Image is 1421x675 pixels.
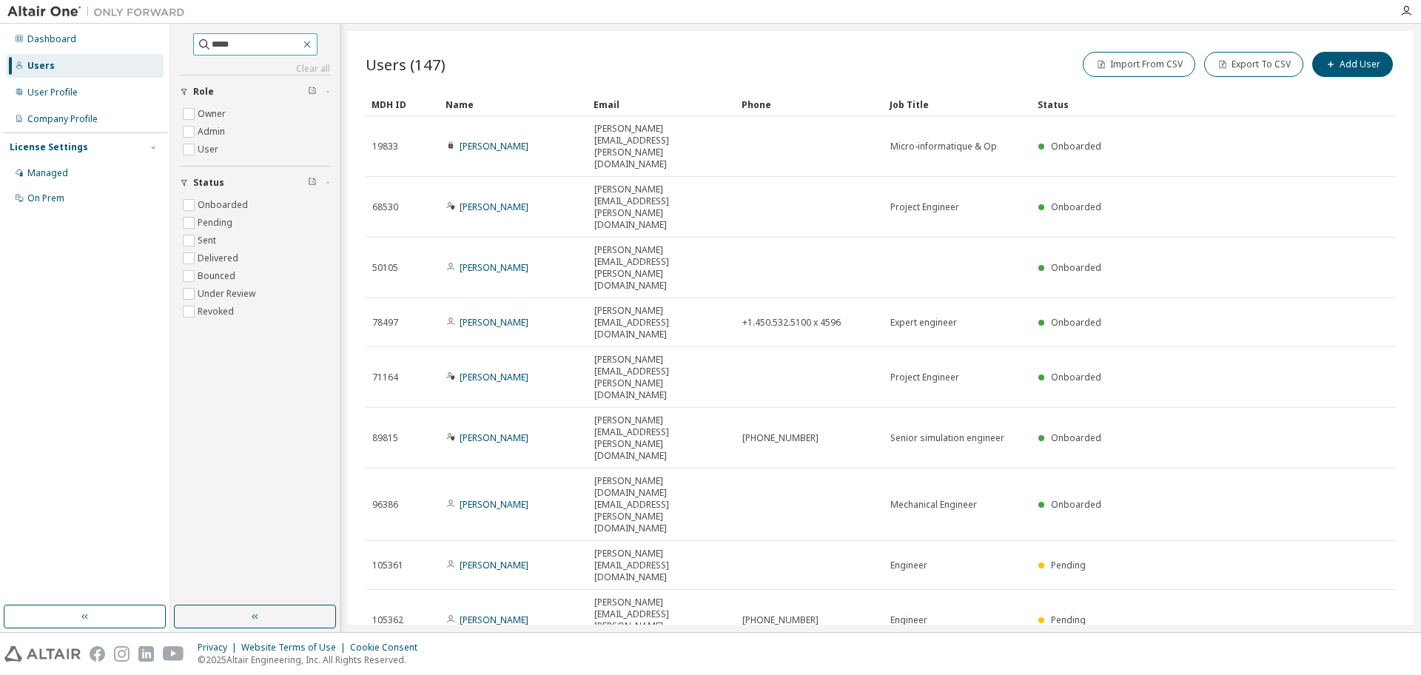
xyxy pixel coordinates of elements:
[180,167,330,199] button: Status
[114,646,130,662] img: instagram.svg
[594,414,729,462] span: [PERSON_NAME][EMAIL_ADDRESS][PERSON_NAME][DOMAIN_NAME]
[1083,52,1195,77] button: Import From CSV
[193,86,214,98] span: Role
[198,196,251,214] label: Onboarded
[180,75,330,108] button: Role
[198,105,229,123] label: Owner
[372,201,398,213] span: 68530
[890,317,957,329] span: Expert engineer
[1051,614,1086,626] span: Pending
[594,123,729,170] span: [PERSON_NAME][EMAIL_ADDRESS][PERSON_NAME][DOMAIN_NAME]
[198,285,258,303] label: Under Review
[460,140,528,152] a: [PERSON_NAME]
[372,141,398,152] span: 19833
[27,113,98,125] div: Company Profile
[198,642,241,654] div: Privacy
[594,354,729,401] span: [PERSON_NAME][EMAIL_ADDRESS][PERSON_NAME][DOMAIN_NAME]
[742,317,841,329] span: +1.450.532.5100 x 4596
[1051,201,1101,213] span: Onboarded
[460,371,528,383] a: [PERSON_NAME]
[366,54,446,75] span: Users (147)
[1051,498,1101,511] span: Onboarded
[10,141,88,153] div: License Settings
[372,614,403,626] span: 105362
[460,261,528,274] a: [PERSON_NAME]
[198,123,228,141] label: Admin
[890,201,959,213] span: Project Engineer
[27,192,64,204] div: On Prem
[372,560,403,571] span: 105361
[372,372,398,383] span: 71164
[594,93,730,116] div: Email
[241,642,350,654] div: Website Terms of Use
[193,177,224,189] span: Status
[460,614,528,626] a: [PERSON_NAME]
[594,475,729,534] span: [PERSON_NAME][DOMAIN_NAME][EMAIL_ADDRESS][PERSON_NAME][DOMAIN_NAME]
[7,4,192,19] img: Altair One
[460,431,528,444] a: [PERSON_NAME]
[594,597,729,644] span: [PERSON_NAME][EMAIL_ADDRESS][PERSON_NAME][DOMAIN_NAME]
[890,141,997,152] span: Micro-informatique & Op
[460,316,528,329] a: [PERSON_NAME]
[198,267,238,285] label: Bounced
[890,372,959,383] span: Project Engineer
[594,305,729,340] span: [PERSON_NAME][EMAIL_ADDRESS][DOMAIN_NAME]
[163,646,184,662] img: youtube.svg
[27,60,55,72] div: Users
[460,201,528,213] a: [PERSON_NAME]
[1051,431,1101,444] span: Onboarded
[138,646,154,662] img: linkedin.svg
[308,86,317,98] span: Clear filter
[594,184,729,231] span: [PERSON_NAME][EMAIL_ADDRESS][PERSON_NAME][DOMAIN_NAME]
[27,167,68,179] div: Managed
[890,432,1004,444] span: Senior simulation engineer
[308,177,317,189] span: Clear filter
[446,93,582,116] div: Name
[1051,261,1101,274] span: Onboarded
[180,63,330,75] a: Clear all
[594,244,729,292] span: [PERSON_NAME][EMAIL_ADDRESS][PERSON_NAME][DOMAIN_NAME]
[372,432,398,444] span: 89815
[198,232,219,249] label: Sent
[372,499,398,511] span: 96386
[890,560,927,571] span: Engineer
[372,93,434,116] div: MDH ID
[890,93,1026,116] div: Job Title
[742,614,819,626] span: [PHONE_NUMBER]
[350,642,426,654] div: Cookie Consent
[742,93,878,116] div: Phone
[1312,52,1393,77] button: Add User
[1051,371,1101,383] span: Onboarded
[1038,93,1319,116] div: Status
[90,646,105,662] img: facebook.svg
[198,303,237,320] label: Revoked
[198,214,235,232] label: Pending
[890,499,977,511] span: Mechanical Engineer
[372,317,398,329] span: 78497
[594,548,729,583] span: [PERSON_NAME][EMAIL_ADDRESS][DOMAIN_NAME]
[198,654,426,666] p: © 2025 Altair Engineering, Inc. All Rights Reserved.
[460,559,528,571] a: [PERSON_NAME]
[198,249,241,267] label: Delivered
[1051,559,1086,571] span: Pending
[1204,52,1303,77] button: Export To CSV
[4,646,81,662] img: altair_logo.svg
[198,141,221,158] label: User
[27,87,78,98] div: User Profile
[742,432,819,444] span: [PHONE_NUMBER]
[1051,316,1101,329] span: Onboarded
[460,498,528,511] a: [PERSON_NAME]
[890,614,927,626] span: Engineer
[27,33,76,45] div: Dashboard
[372,262,398,274] span: 50105
[1051,140,1101,152] span: Onboarded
